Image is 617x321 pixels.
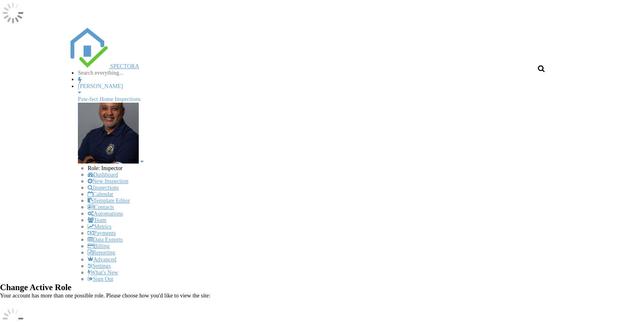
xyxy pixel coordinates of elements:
[68,28,109,68] img: The Best Home Inspection Software - Spectora
[88,263,111,269] a: Settings
[88,165,123,171] span: Role: Inspector
[88,172,118,178] a: Dashboard
[88,204,114,210] a: Contacts
[78,70,146,76] input: Search everything...
[88,224,112,230] a: Metrics
[88,211,123,217] a: Automations
[88,178,128,184] a: New Inspection
[88,276,113,282] a: Sign Out
[88,191,114,197] a: Calendar
[88,250,115,256] a: Reporting
[78,103,139,164] img: stehphdshts074_1_.jpg
[88,243,110,249] a: Billing
[88,198,130,204] a: Template Editor
[88,237,123,243] a: Data Exports
[110,63,139,69] span: SPECTORA
[78,83,549,90] div: [PERSON_NAME]
[68,63,139,69] a: SPECTORA
[88,230,116,236] a: Payments
[88,185,119,191] a: Inspections
[88,269,118,276] a: What's New
[88,217,106,223] a: Team
[88,256,116,263] a: Advanced
[78,96,549,103] div: Paw-fect Home Inspections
